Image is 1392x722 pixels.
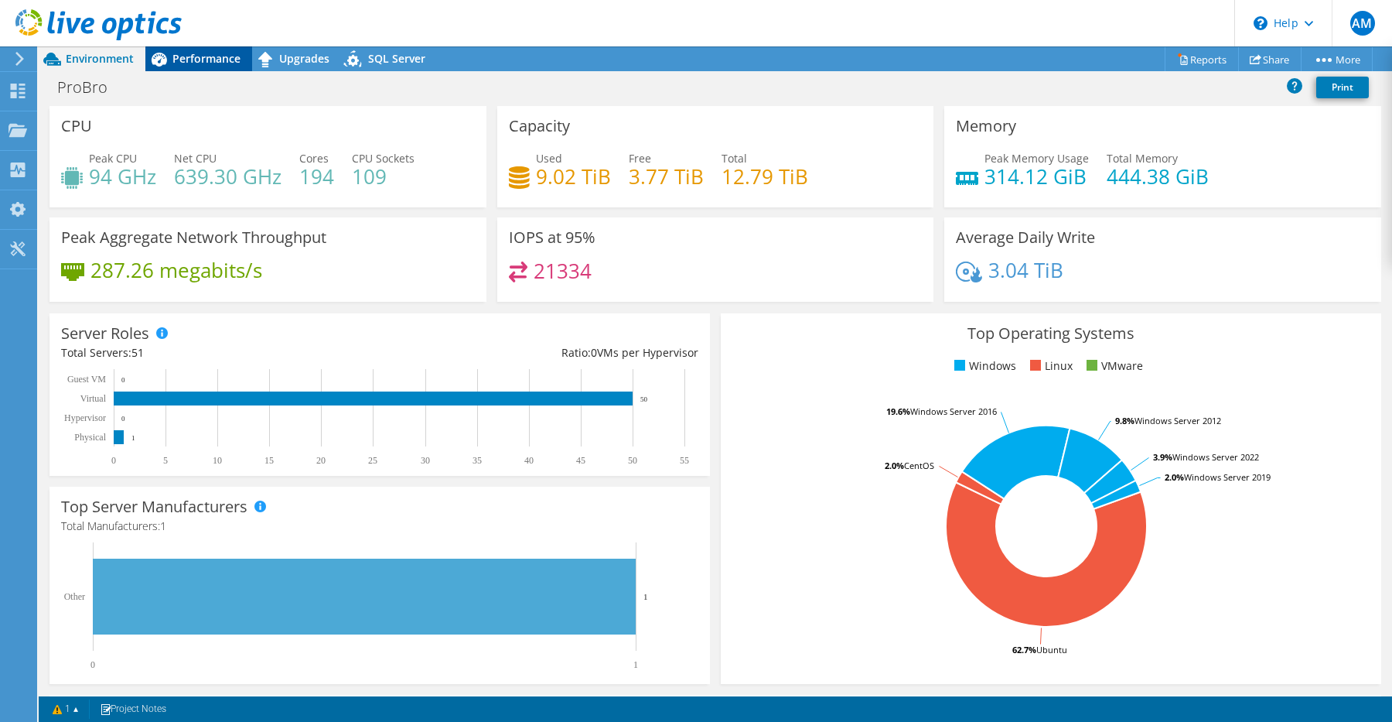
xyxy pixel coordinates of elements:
h4: 109 [352,168,415,185]
h3: Top Server Manufacturers [61,498,247,515]
h3: CPU [61,118,92,135]
h4: 639.30 GHz [174,168,281,185]
tspan: CentOS [904,460,934,471]
span: Upgrades [279,51,329,66]
text: 1 [131,434,135,442]
span: Environment [66,51,134,66]
span: Free [629,151,651,166]
a: Project Notes [89,700,177,719]
text: Other [64,591,85,602]
h3: Memory [956,118,1016,135]
span: Used [536,151,562,166]
text: 55 [680,455,689,466]
span: AM [1350,11,1375,36]
text: 20 [316,455,326,466]
text: 30 [421,455,430,466]
text: Physical [74,432,106,443]
tspan: 19.6% [886,405,910,417]
h1: ProBro [50,79,131,96]
h4: Total Manufacturers: [61,518,698,535]
h4: 444.38 GiB [1107,168,1209,185]
span: Peak Memory Usage [984,151,1089,166]
text: 0 [121,415,125,423]
tspan: Windows Server 2022 [1172,451,1259,463]
text: 5 [163,455,168,466]
tspan: 2.0% [885,460,904,471]
a: More [1301,47,1373,71]
li: Linux [1026,358,1073,375]
text: Hypervisor [64,412,106,423]
text: Virtual [80,393,107,404]
text: 1 [643,592,648,601]
span: Cores [299,151,329,166]
h4: 3.77 TiB [629,168,704,185]
li: VMware [1083,358,1143,375]
text: Guest VM [67,374,106,385]
text: 0 [111,455,116,466]
text: 0 [121,376,125,384]
span: Performance [172,51,241,66]
tspan: Ubuntu [1036,644,1067,655]
tspan: 2.0% [1165,471,1184,483]
h4: 3.04 TiB [988,262,1063,279]
h4: 287.26 megabits/s [90,262,262,279]
h4: 21334 [534,262,592,279]
div: Ratio: VMs per Hypervisor [380,344,698,361]
span: 0 [591,345,597,360]
span: Total Memory [1107,151,1178,166]
text: 50 [628,455,637,466]
h4: 94 GHz [89,168,156,185]
svg: \n [1254,16,1267,30]
text: 1 [633,659,638,670]
h3: Top Operating Systems [732,325,1370,342]
span: 51 [131,345,144,360]
span: Total [722,151,747,166]
text: 10 [213,455,222,466]
h3: Server Roles [61,325,149,342]
h4: 314.12 GiB [984,168,1089,185]
span: CPU Sockets [352,151,415,166]
span: SQL Server [368,51,425,66]
tspan: Windows Server 2019 [1184,471,1271,483]
h4: 9.02 TiB [536,168,611,185]
h4: 12.79 TiB [722,168,808,185]
h3: Average Daily Write [956,229,1095,246]
h3: Peak Aggregate Network Throughput [61,229,326,246]
tspan: 62.7% [1012,644,1036,655]
span: Peak CPU [89,151,137,166]
h4: 194 [299,168,334,185]
text: 45 [576,455,585,466]
span: Net CPU [174,151,217,166]
text: 25 [368,455,377,466]
h3: Capacity [509,118,570,135]
tspan: 9.8% [1115,415,1134,426]
a: Share [1238,47,1302,71]
a: Print [1316,77,1369,98]
tspan: 3.9% [1153,451,1172,463]
div: Total Servers: [61,344,380,361]
span: 1 [160,518,166,533]
li: Windows [950,358,1016,375]
text: 50 [640,395,648,403]
text: 0 [90,659,95,670]
a: 1 [42,700,90,719]
text: 35 [473,455,482,466]
tspan: Windows Server 2012 [1134,415,1221,426]
text: 15 [264,455,274,466]
tspan: Windows Server 2016 [910,405,997,417]
a: Reports [1165,47,1239,71]
text: 40 [524,455,534,466]
h3: IOPS at 95% [509,229,595,246]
